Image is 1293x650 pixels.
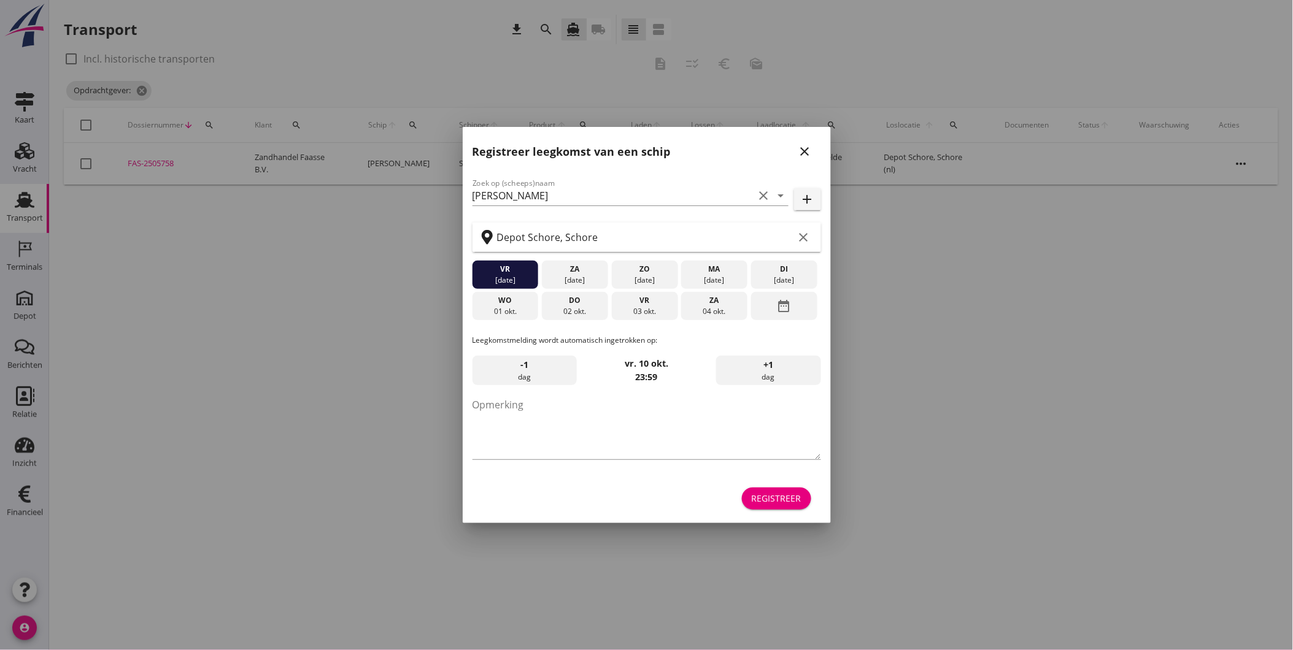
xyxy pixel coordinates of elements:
[545,264,605,275] div: za
[473,143,671,160] h2: Registreer leegkomst van een schip
[742,487,811,510] button: Registreer
[684,275,744,286] div: [DATE]
[614,275,674,286] div: [DATE]
[800,192,815,207] i: add
[475,275,535,286] div: [DATE]
[475,306,535,317] div: 01 okt.
[716,356,820,385] div: dag
[473,186,754,205] input: Zoek op (scheeps)naam
[752,492,801,505] div: Registreer
[545,275,605,286] div: [DATE]
[473,395,821,459] textarea: Opmerking
[497,227,794,247] input: Zoek op terminal of plaats
[614,264,674,275] div: zo
[684,295,744,306] div: za
[774,188,789,203] i: arrow_drop_down
[684,264,744,275] div: ma
[636,371,658,383] strong: 23:59
[797,230,811,245] i: clear
[473,356,577,385] div: dag
[754,275,814,286] div: [DATE]
[625,357,668,369] strong: vr. 10 okt.
[763,358,773,372] span: +1
[614,295,674,306] div: vr
[545,295,605,306] div: do
[475,264,535,275] div: vr
[684,306,744,317] div: 04 okt.
[777,295,792,317] i: date_range
[473,335,821,346] p: Leegkomstmelding wordt automatisch ingetrokken op:
[757,188,771,203] i: clear
[520,358,528,372] span: -1
[754,264,814,275] div: di
[545,306,605,317] div: 02 okt.
[475,295,535,306] div: wo
[798,144,812,159] i: close
[614,306,674,317] div: 03 okt.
